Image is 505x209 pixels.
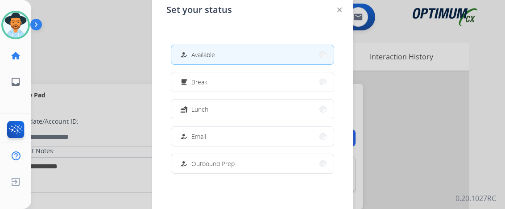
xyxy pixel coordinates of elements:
button: Break [171,72,334,92]
mat-icon: inbox [10,76,21,87]
mat-icon: how_to_reg [180,160,188,167]
mat-icon: fastfood [180,105,188,113]
span: Available [191,50,215,59]
span: Set your status [166,4,232,16]
span: Outbound Prep [191,159,235,168]
p: 0.20.1027RC [455,193,496,204]
img: close-button [337,8,342,12]
button: Lunch [171,100,334,119]
mat-icon: free_breakfast [180,78,188,86]
span: Email [191,132,206,141]
button: Outbound Prep [171,154,334,173]
span: Lunch [191,104,208,114]
mat-icon: how_to_reg [180,51,188,59]
img: avatar [3,13,28,38]
button: Available [171,45,334,64]
mat-icon: how_to_reg [180,133,188,140]
mat-icon: home [10,50,21,61]
span: Break [191,77,207,87]
button: Email [171,127,334,146]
